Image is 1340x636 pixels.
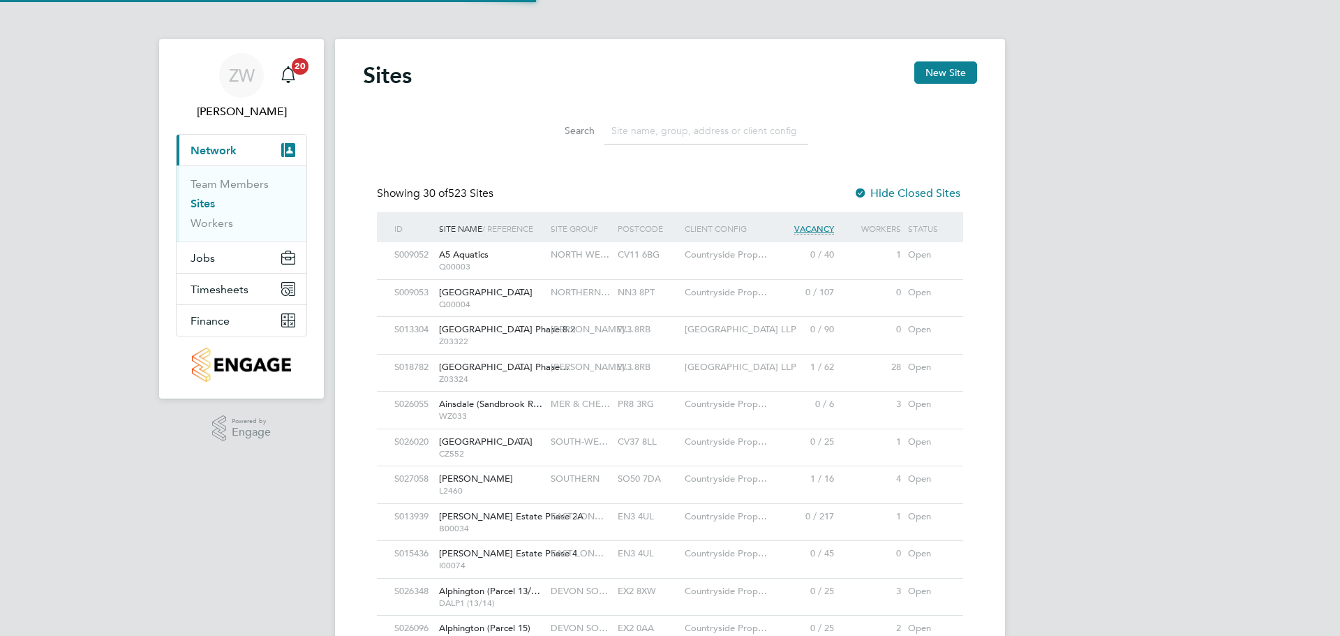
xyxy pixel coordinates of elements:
[685,473,767,485] span: Countryside Prop…
[837,466,904,492] div: 4
[177,305,306,336] button: Finance
[685,547,767,559] span: Countryside Prop…
[614,242,681,268] div: CV11 6BG
[391,429,435,455] div: S026020
[191,216,233,230] a: Workers
[770,579,837,605] div: 0 / 25
[685,585,767,597] span: Countryside Prop…
[439,261,544,272] span: Q00003
[274,53,302,98] a: 20
[391,541,435,567] div: S015436
[904,579,949,605] div: Open
[391,615,949,627] a: S026096Alphington (Parcel 15) DALP1DEVON SO…EX2 0AACountryside Prop…0 / 252Open
[229,66,255,84] span: ZW
[770,355,837,380] div: 1 / 62
[551,398,610,410] span: MER & CHE…
[423,186,493,200] span: 523 Sites
[292,58,308,75] span: 20
[551,286,610,298] span: NORTHERN…
[191,177,269,191] a: Team Members
[391,466,435,492] div: S027058
[391,466,949,478] a: S027058[PERSON_NAME] L2460SOUTHERNSO50 7DACountryside Prop…1 / 164Open
[177,135,306,165] button: Network
[681,212,770,244] div: Client Config
[423,186,448,200] span: 30 of
[439,411,544,422] span: WZ033
[439,523,544,534] span: B00034
[904,466,949,492] div: Open
[439,485,544,496] span: L2460
[391,504,435,530] div: S013939
[551,436,608,448] span: SOUTH-WE…
[232,415,271,427] span: Powered by
[904,504,949,530] div: Open
[391,429,949,441] a: S026020[GEOGRAPHIC_DATA] CZ552SOUTH-WE…CV37 8LLCountryside Prop…0 / 251Open
[614,579,681,605] div: EX2 8XW
[904,280,949,306] div: Open
[191,314,230,327] span: Finance
[614,392,681,417] div: PR8 3RG
[770,429,837,455] div: 0 / 25
[837,242,904,268] div: 1
[614,212,681,244] div: Postcode
[685,286,767,298] span: Countryside Prop…
[159,39,324,399] nav: Main navigation
[439,286,533,298] span: [GEOGRAPHIC_DATA]
[176,53,307,120] a: ZW[PERSON_NAME]
[685,249,767,260] span: Countryside Prop…
[614,280,681,306] div: NN3 8PT
[904,392,949,417] div: Open
[439,547,577,559] span: [PERSON_NAME] Estate Phase 4
[837,317,904,343] div: 0
[837,280,904,306] div: 0
[604,117,808,145] input: Site name, group, address or client config
[770,280,837,306] div: 0 / 107
[551,547,604,559] span: EAST LON…
[191,251,215,265] span: Jobs
[551,510,604,522] span: EAST LON…
[391,540,949,552] a: S015436[PERSON_NAME] Estate Phase 4 I00074EAST LON…EN3 4ULCountryside Prop…0 / 450Open
[391,242,949,253] a: S009052A5 Aquatics Q00003NORTH WE…CV11 6BGCountryside Prop…0 / 401Open
[904,429,949,455] div: Open
[614,429,681,455] div: CV37 8LL
[439,398,542,410] span: Ainsdale (Sandbrook R…
[439,361,569,373] span: [GEOGRAPHIC_DATA] Phase…
[551,361,634,373] span: [PERSON_NAME]…
[391,212,435,244] div: ID
[685,361,796,373] span: [GEOGRAPHIC_DATA] LLP
[837,429,904,455] div: 1
[435,212,547,244] div: Site Name
[391,578,949,590] a: S026348Alphington (Parcel 13/… DALP1 (13/14)DEVON SO…EX2 8XWCountryside Prop…0 / 253Open
[391,392,435,417] div: S026055
[391,316,949,328] a: S013304[GEOGRAPHIC_DATA] Phase 8.2 Z03322[PERSON_NAME]…W3 8RB[GEOGRAPHIC_DATA] LLP0 / 900Open
[482,223,533,234] span: / Reference
[614,541,681,567] div: EN3 4UL
[685,398,767,410] span: Countryside Prop…
[391,279,949,291] a: S009053[GEOGRAPHIC_DATA] Q00004NORTHERN…NN3 8PTCountryside Prop…0 / 1070Open
[391,317,435,343] div: S013304
[685,622,767,634] span: Countryside Prop…
[377,186,496,201] div: Showing
[439,622,530,634] span: Alphington (Parcel 15)
[551,323,634,335] span: [PERSON_NAME]…
[904,541,949,567] div: Open
[614,355,681,380] div: W3 8RB
[176,103,307,120] span: Zane Wickens
[551,249,609,260] span: NORTH WE…
[770,466,837,492] div: 1 / 16
[770,317,837,343] div: 0 / 90
[614,466,681,492] div: SO50 7DA
[551,585,608,597] span: DEVON SO…
[837,541,904,567] div: 0
[685,510,767,522] span: Countryside Prop…
[176,348,307,382] a: Go to home page
[391,242,435,268] div: S009052
[439,336,544,347] span: Z03322
[391,355,435,380] div: S018782
[770,392,837,417] div: 0 / 6
[837,212,904,244] div: Workers
[391,354,949,366] a: S018782[GEOGRAPHIC_DATA] Phase… Z03324[PERSON_NAME]…W3 8RB[GEOGRAPHIC_DATA] LLP1 / 6228Open
[391,391,949,403] a: S026055Ainsdale (Sandbrook R… WZ033MER & CHE…PR8 3RGCountryside Prop…0 / 63Open
[794,223,834,235] span: Vacancy
[391,503,949,515] a: S013939[PERSON_NAME] Estate Phase 2A B00034EAST LON…EN3 4ULCountryside Prop…0 / 2171Open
